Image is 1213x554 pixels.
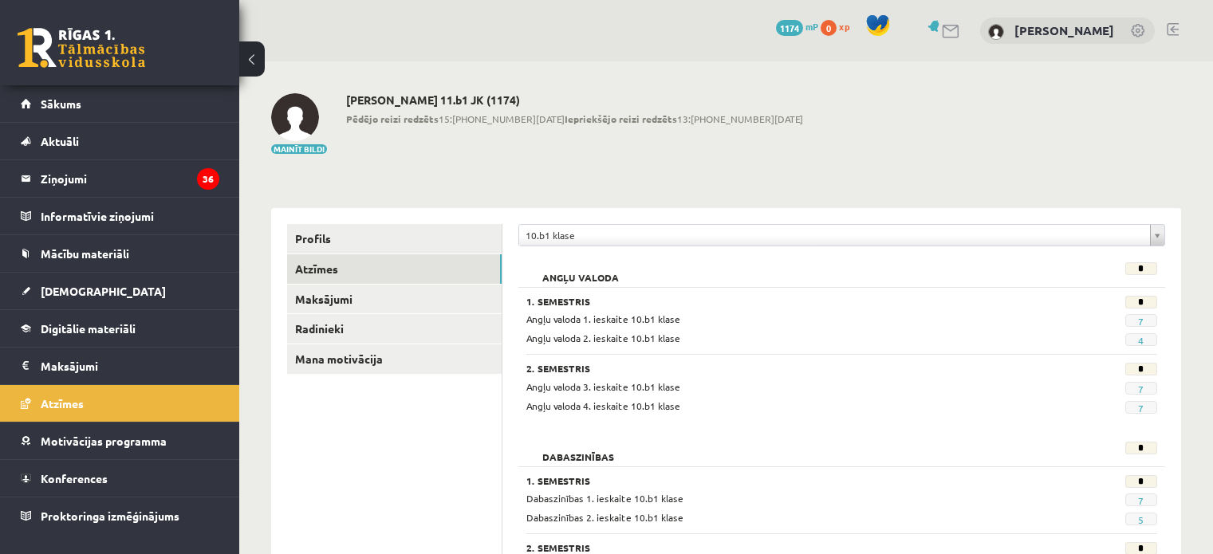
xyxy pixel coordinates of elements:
[526,442,630,458] h2: Dabaszinības
[287,254,502,284] a: Atzīmes
[21,310,219,347] a: Digitālie materiāli
[21,385,219,422] a: Atzīmes
[1138,334,1144,347] a: 4
[287,224,502,253] a: Profils
[21,160,219,197] a: Ziņojumi36
[821,20,837,36] span: 0
[41,246,129,261] span: Mācību materiāli
[839,20,849,33] span: xp
[526,296,1048,307] h3: 1. Semestris
[21,235,219,272] a: Mācību materiāli
[346,112,439,125] b: Pēdējo reizi redzēts
[41,434,167,448] span: Motivācijas programma
[526,312,680,325] span: Angļu valoda 1. ieskaite 10.b1 klase
[1014,22,1114,38] a: [PERSON_NAME]
[776,20,818,33] a: 1174 mP
[1138,402,1144,415] a: 7
[21,85,219,122] a: Sākums
[519,225,1164,246] a: 10.b1 klase
[41,284,166,298] span: [DEMOGRAPHIC_DATA]
[346,112,803,126] span: 15:[PHONE_NUMBER][DATE] 13:[PHONE_NUMBER][DATE]
[21,348,219,384] a: Maksājumi
[526,363,1048,374] h3: 2. Semestris
[526,492,683,505] span: Dabaszinības 1. ieskaite 10.b1 klase
[21,497,219,534] a: Proktoringa izmēģinājums
[821,20,857,33] a: 0 xp
[41,198,219,234] legend: Informatīvie ziņojumi
[805,20,818,33] span: mP
[346,93,803,107] h2: [PERSON_NAME] 11.b1 JK (1174)
[287,344,502,374] a: Mana motivācija
[1138,315,1144,328] a: 7
[21,460,219,497] a: Konferences
[21,422,219,459] a: Motivācijas programma
[526,511,683,524] span: Dabaszinības 2. ieskaite 10.b1 klase
[526,262,635,278] h2: Angļu valoda
[287,285,502,314] a: Maksājumi
[1138,383,1144,395] a: 7
[41,509,179,523] span: Proktoringa izmēģinājums
[526,380,680,393] span: Angļu valoda 3. ieskaite 10.b1 klase
[271,93,319,141] img: Eva Janstoviča
[287,314,502,344] a: Radinieki
[18,28,145,68] a: Rīgas 1. Tālmācības vidusskola
[526,225,1144,246] span: 10.b1 klase
[1138,513,1144,526] a: 5
[41,321,136,336] span: Digitālie materiāli
[21,273,219,309] a: [DEMOGRAPHIC_DATA]
[1138,494,1144,507] a: 7
[526,332,680,344] span: Angļu valoda 2. ieskaite 10.b1 klase
[526,399,680,412] span: Angļu valoda 4. ieskaite 10.b1 klase
[41,134,79,148] span: Aktuāli
[21,123,219,159] a: Aktuāli
[41,471,108,485] span: Konferences
[988,24,1004,40] img: Eva Janstoviča
[526,475,1048,486] h3: 1. Semestris
[41,96,81,111] span: Sākums
[776,20,803,36] span: 1174
[565,112,677,125] b: Iepriekšējo reizi redzēts
[41,396,84,411] span: Atzīmes
[41,348,219,384] legend: Maksājumi
[41,160,219,197] legend: Ziņojumi
[197,168,219,190] i: 36
[271,144,327,154] button: Mainīt bildi
[21,198,219,234] a: Informatīvie ziņojumi
[526,542,1048,553] h3: 2. Semestris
